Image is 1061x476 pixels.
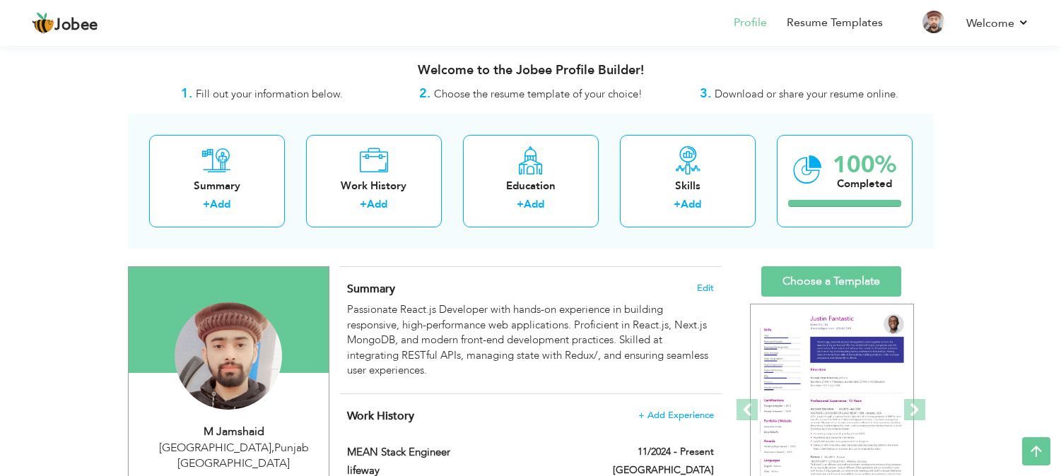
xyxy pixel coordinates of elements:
[54,18,98,33] span: Jobee
[697,283,714,293] span: Edit
[347,281,395,297] span: Summary
[787,15,883,31] a: Resume Templates
[715,87,898,101] span: Download or share your resume online.
[419,85,430,102] strong: 2.
[434,87,643,101] span: Choose the resume template of your choice!
[139,440,329,472] div: [GEOGRAPHIC_DATA] Punjab [GEOGRAPHIC_DATA]
[734,15,767,31] a: Profile
[181,85,192,102] strong: 1.
[32,12,98,35] a: Jobee
[700,85,711,102] strong: 3.
[474,179,587,194] div: Education
[833,177,896,191] div: Completed
[674,197,681,212] label: +
[271,440,274,456] span: ,
[638,445,714,459] label: 11/2024 - Present
[139,424,329,440] div: M Jamshaid
[317,179,430,194] div: Work History
[175,302,282,410] img: M Jamshaid
[922,11,945,33] img: Profile Img
[347,302,713,378] div: Passionate React.js Developer with hands-on experience in building responsive, high-performance w...
[32,12,54,35] img: jobee.io
[347,408,414,424] span: Work History
[631,179,744,194] div: Skills
[347,409,713,423] h4: This helps to show the companies you have worked for.
[833,153,896,177] div: 100%
[160,179,274,194] div: Summary
[681,197,701,211] a: Add
[966,15,1029,32] a: Welcome
[761,266,901,297] a: Choose a Template
[517,197,524,212] label: +
[524,197,544,211] a: Add
[196,87,343,101] span: Fill out your information below.
[347,445,585,460] label: MEAN Stack Engineer
[347,282,713,296] h4: Adding a summary is a quick and easy way to highlight your experience and interests.
[203,197,210,212] label: +
[367,197,387,211] a: Add
[210,197,230,211] a: Add
[360,197,367,212] label: +
[128,64,934,78] h3: Welcome to the Jobee Profile Builder!
[638,410,714,420] span: + Add Experience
